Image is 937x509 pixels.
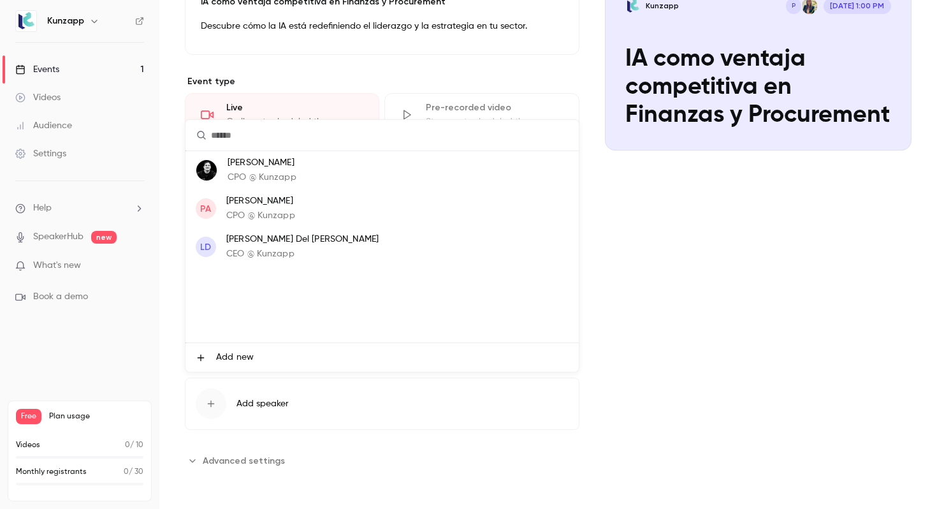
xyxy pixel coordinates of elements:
[226,247,379,261] p: CEO @ Kunzapp
[200,202,211,216] span: PA
[228,171,296,184] p: CPO @ Kunzapp
[216,351,254,364] span: Add new
[226,195,295,208] p: [PERSON_NAME]
[196,160,217,181] img: Francisco Abarca
[226,233,379,246] p: [PERSON_NAME] Del [PERSON_NAME]
[200,240,211,254] span: LD
[228,156,296,170] p: [PERSON_NAME]
[226,209,295,223] p: CPO @ Kunzapp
